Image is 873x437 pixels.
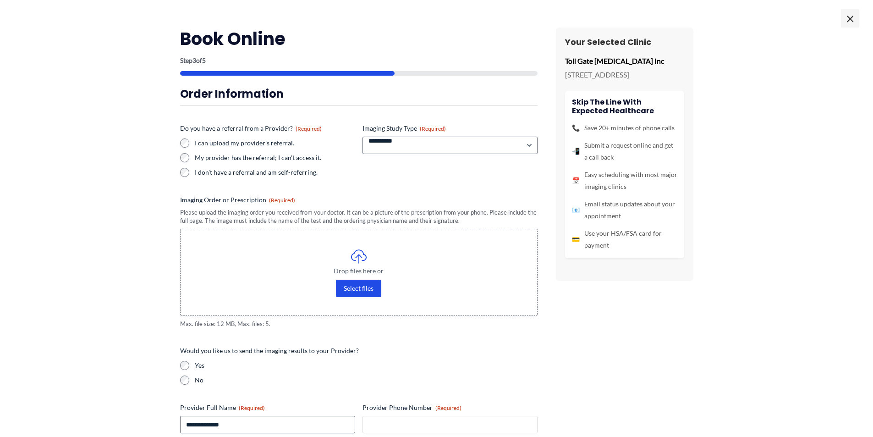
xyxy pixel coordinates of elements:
[180,124,322,133] legend: Do you have a referral from a Provider?
[180,403,355,412] label: Provider Full Name
[269,197,295,204] span: (Required)
[195,376,538,385] label: No
[192,56,196,64] span: 3
[572,122,677,134] li: Save 20+ minutes of phone calls
[841,9,859,28] span: ×
[572,198,677,222] li: Email status updates about your appointment
[362,124,538,133] label: Imaging Study Type
[572,98,677,115] h4: Skip the line with Expected Healthcare
[336,280,381,297] button: select files, imaging order or prescription(required)
[195,138,355,148] label: I can upload my provider's referral.
[572,122,580,134] span: 📞
[180,195,538,205] label: Imaging Order or Prescription
[565,68,684,82] p: [STREET_ADDRESS]
[572,233,580,245] span: 💳
[239,404,265,411] span: (Required)
[180,57,538,64] p: Step of
[572,175,580,187] span: 📅
[572,227,677,251] li: Use your HSA/FSA card for payment
[572,169,677,193] li: Easy scheduling with most major imaging clinics
[420,125,446,132] span: (Required)
[296,125,322,132] span: (Required)
[180,28,538,50] h2: Book Online
[435,404,461,411] span: (Required)
[195,153,355,162] label: My provider has the referral; I can't access it.
[202,56,206,64] span: 5
[180,87,538,101] h3: Order Information
[180,346,359,355] legend: Would you like us to send the imaging results to your Provider?
[195,168,355,177] label: I don't have a referral and am self-referring.
[195,361,538,370] label: Yes
[572,145,580,157] span: 📲
[180,320,538,328] span: Max. file size: 12 MB, Max. files: 5.
[572,139,677,163] li: Submit a request online and get a call back
[180,208,538,225] div: Please upload the imaging order you received from your doctor. It can be a picture of the prescri...
[565,37,684,47] h3: Your Selected Clinic
[565,54,684,68] p: Toll Gate [MEDICAL_DATA] Inc
[362,403,538,412] label: Provider Phone Number
[199,268,519,274] span: Drop files here or
[572,204,580,216] span: 📧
